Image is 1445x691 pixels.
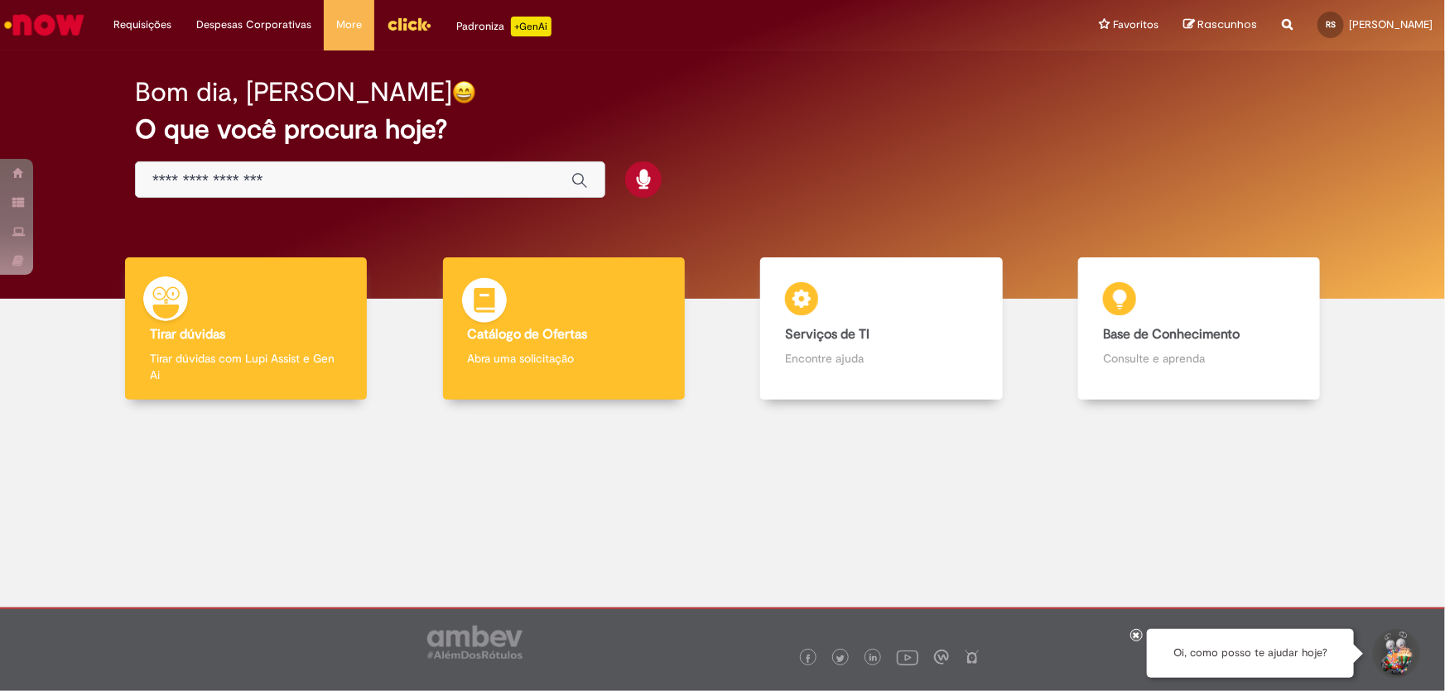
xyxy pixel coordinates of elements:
a: Rascunhos [1183,17,1257,33]
b: Base de Conhecimento [1103,326,1240,343]
span: [PERSON_NAME] [1349,17,1433,31]
p: Abra uma solicitação [468,350,660,367]
div: Oi, como posso te ajudar hoje? [1147,629,1354,678]
p: Tirar dúvidas com Lupi Assist e Gen Ai [150,350,342,383]
a: Serviços de TI Encontre ajuda [723,257,1041,401]
b: Catálogo de Ofertas [468,326,588,343]
a: Tirar dúvidas Tirar dúvidas com Lupi Assist e Gen Ai [87,257,405,401]
img: happy-face.png [452,80,476,104]
h2: Bom dia, [PERSON_NAME] [135,78,452,107]
h2: O que você procura hoje? [135,115,1310,144]
img: logo_footer_ambev_rotulo_gray.png [427,626,523,659]
p: +GenAi [511,17,552,36]
span: Favoritos [1113,17,1158,33]
span: Requisições [113,17,171,33]
img: ServiceNow [2,8,87,41]
a: Catálogo de Ofertas Abra uma solicitação [405,257,723,401]
img: click_logo_yellow_360x200.png [387,12,431,36]
button: Iniciar Conversa de Suporte [1370,629,1420,679]
img: logo_footer_linkedin.png [869,654,878,664]
span: RS [1326,19,1336,30]
p: Consulte e aprenda [1103,350,1295,367]
span: Despesas Corporativas [196,17,311,33]
a: Base de Conhecimento Consulte e aprenda [1040,257,1358,401]
b: Tirar dúvidas [150,326,225,343]
p: Encontre ajuda [785,350,977,367]
b: Serviços de TI [785,326,869,343]
img: logo_footer_naosei.png [965,650,980,665]
img: logo_footer_youtube.png [897,646,918,668]
div: Padroniza [456,17,552,36]
img: logo_footer_workplace.png [934,650,949,665]
img: logo_footer_twitter.png [836,655,845,663]
span: Rascunhos [1197,17,1257,32]
span: More [336,17,362,33]
img: logo_footer_facebook.png [804,655,812,663]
